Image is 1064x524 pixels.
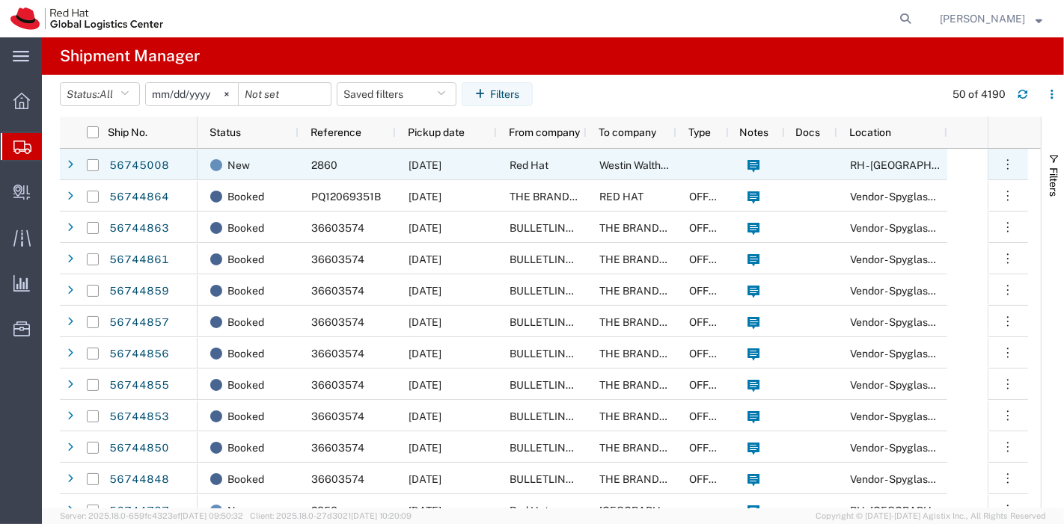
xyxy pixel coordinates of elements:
span: Booked [227,275,264,306]
span: Vendor - Spyglass Raleigh [850,473,972,485]
span: BULLETLINE LLC [510,348,594,360]
span: THE BRANDING AGENCY [510,191,635,203]
span: 36603574 [311,253,364,265]
span: OFFLINE [689,379,733,391]
a: 56744863 [108,217,170,241]
span: [DATE] 09:50:32 [180,511,243,520]
span: 09/08/2025 [409,442,441,454]
span: THE BRANDING AGENCY [599,316,724,328]
span: Booked [227,244,264,275]
span: Ship No. [108,126,147,138]
button: [PERSON_NAME] [939,10,1043,28]
span: 36603574 [311,285,364,297]
span: 09/08/2025 [409,348,441,360]
span: 09/08/2025 [409,505,441,517]
span: 36603574 [311,410,364,422]
span: 09/08/2025 [409,191,441,203]
span: 09/08/2025 [409,473,441,485]
span: 09/08/2025 [409,253,441,265]
span: Booked [227,181,264,212]
span: Booked [227,338,264,369]
span: From company [509,126,580,138]
span: Booked [227,463,264,495]
span: OFFLINE [689,222,733,234]
span: Filters [1048,167,1060,197]
span: 09/08/2025 [409,222,441,234]
a: 56744853 [108,405,170,429]
span: OFFLINE [689,348,733,360]
span: 2860 [311,159,337,171]
span: BULLETLINE LLC [510,285,594,297]
span: Copyright © [DATE]-[DATE] Agistix Inc., All Rights Reserved [816,510,1046,523]
span: Reference [311,126,361,138]
span: 09/08/2025 [409,379,441,391]
a: 56744864 [108,185,170,209]
span: To company [599,126,656,138]
span: OFFLINE [689,316,733,328]
span: Status [210,126,241,138]
span: Booked [227,432,264,463]
span: Irving Convention Center [599,505,706,517]
span: All [100,88,113,100]
span: Vendor - Spyglass Raleigh [850,191,972,203]
span: 36603574 [311,222,364,234]
span: OFFLINE [689,410,733,422]
span: Client: 2025.18.0-27d3021 [250,511,412,520]
span: THE BRANDING AGENCY [599,285,724,297]
a: 56744787 [108,499,170,523]
span: THE BRANDING AGENCY [599,348,724,360]
span: Red Hat [510,159,548,171]
img: logo [10,7,163,30]
span: THE BRANDING AGENCY [599,442,724,454]
span: 09/08/2025 [409,159,441,171]
input: Not set [146,83,238,105]
span: Vendor - Spyglass Raleigh [850,316,972,328]
a: 56744861 [108,248,170,272]
span: THE BRANDING AGENCY [599,379,724,391]
span: BULLETLINE LLC [510,253,594,265]
span: Server: 2025.18.0-659fc4323ef [60,511,243,520]
span: Booked [227,401,264,432]
span: Docs [796,126,821,138]
span: Vendor - Spyglass Raleigh [850,348,972,360]
span: RH - Raleigh [850,159,977,171]
span: BULLETLINE LLC [510,222,594,234]
span: THE BRANDING AGENCY [599,222,724,234]
span: PQ12069351B [311,191,381,203]
span: THE BRANDING AGENCY [599,253,724,265]
a: 56744856 [108,342,170,366]
span: Vendor - Spyglass Raleigh [850,410,972,422]
span: BULLETLINE LLC [510,410,594,422]
span: 09/08/2025 [409,285,441,297]
span: BULLETLINE LLC [510,442,594,454]
button: Status:All [60,82,140,106]
span: 09/08/2025 [409,410,441,422]
span: OFFLINE [689,442,733,454]
span: Red Hat [510,505,548,517]
span: [DATE] 10:20:09 [351,511,412,520]
span: Booked [227,369,264,401]
span: OFFLINE [689,253,733,265]
a: 56745008 [108,154,170,178]
h4: Shipment Manager [60,37,200,75]
span: 36603574 [311,473,364,485]
span: 2858 [311,505,337,517]
span: Notes [739,126,768,138]
span: 36603574 [311,348,364,360]
span: Booked [227,212,264,244]
span: BULLETLINE LLC [510,316,594,328]
span: Pickup date [408,126,465,138]
span: Westin Waltham [599,159,676,171]
input: Not set [239,83,331,105]
span: OFFLINE [689,473,733,485]
span: BULLETLINE LLC [510,473,594,485]
span: 36603574 [311,316,364,328]
button: Filters [462,82,533,106]
span: OFFLINE [689,191,733,203]
span: Vendor - Spyglass Raleigh [850,379,972,391]
span: THE BRANDING AGENCY [599,410,724,422]
span: Vendor - Spyglass Raleigh [850,442,972,454]
a: 56744859 [108,280,170,303]
span: RED HAT [599,191,643,203]
span: Vendor - Spyglass Raleigh [850,253,972,265]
